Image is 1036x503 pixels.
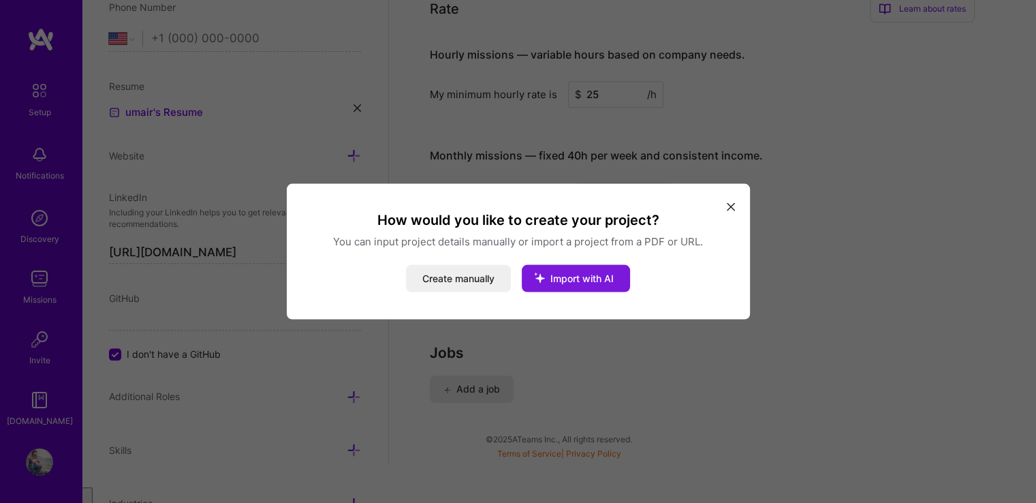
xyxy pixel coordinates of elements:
[303,234,734,249] p: You can input project details manually or import a project from a PDF or URL.
[303,211,734,229] h3: How would you like to create your project?
[550,273,614,284] span: Import with AI
[522,265,630,292] button: Import with AI
[727,202,735,211] i: icon Close
[522,260,557,296] i: icon StarsWhite
[406,265,511,292] button: Create manually
[287,184,750,320] div: modal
